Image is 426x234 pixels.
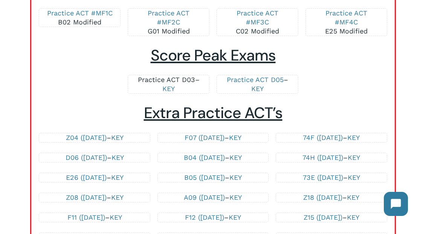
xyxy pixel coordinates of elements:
[47,9,113,27] p: B02 Modified
[227,76,284,84] a: Practice ACT D05
[47,153,142,162] p: –
[138,76,195,84] a: Practice ACT D03
[47,9,113,17] a: Practice ACT #MF1C
[165,213,261,222] p: –
[111,153,124,161] a: KEY
[348,153,360,161] a: KEY
[224,75,290,93] p: –
[136,75,202,93] p: –
[47,133,142,142] p: –
[165,153,261,162] p: –
[111,134,124,141] a: KEY
[111,193,124,201] a: KEY
[66,173,107,181] a: E26 ([DATE])
[229,173,242,181] a: KEY
[66,153,107,161] a: D06 ([DATE])
[348,173,360,181] a: KEY
[284,153,379,162] p: –
[229,213,241,221] a: KEY
[151,46,276,65] span: Score Peak Exams
[165,133,261,142] p: –
[229,134,241,141] a: KEY
[237,9,278,26] a: Practice ACT #MF3C
[162,85,175,93] a: KEY
[347,134,360,141] a: KEY
[303,134,343,141] a: 74F ([DATE])
[284,193,379,202] p: –
[229,193,242,201] a: KEY
[185,134,224,141] a: F07 ([DATE])
[165,193,261,202] p: –
[229,153,242,161] a: KEY
[251,85,264,93] a: KEY
[185,213,224,221] a: F12 ([DATE])
[284,213,379,222] p: –
[284,173,379,182] p: –
[47,213,142,222] p: –
[111,173,124,181] a: KEY
[66,134,107,141] a: Z04 ([DATE])
[184,193,225,201] a: A09 ([DATE])
[347,213,359,221] a: KEY
[67,213,105,221] a: F11 ([DATE])
[347,193,359,201] a: KEY
[325,9,367,26] a: Practice ACT #MF4C
[66,193,107,201] a: Z08 ([DATE])
[148,9,189,26] a: Practice ACT #MF2C
[284,133,379,142] p: –
[47,193,142,202] p: –
[313,9,379,36] p: E25 Modified
[110,213,122,221] a: KEY
[184,153,225,161] a: B04 ([DATE])
[165,173,261,182] p: –
[304,213,342,221] a: Z15 ([DATE])
[303,193,342,201] a: Z18 ([DATE])
[136,9,202,36] p: G01 Modified
[303,173,343,181] a: 73E ([DATE])
[224,9,290,36] p: C02 Modified
[376,184,415,223] iframe: Chatbot
[144,103,282,123] span: Extra Practice ACT’s
[302,153,343,161] a: 74H ([DATE])
[47,173,142,182] p: –
[184,173,225,181] a: B05 ([DATE])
